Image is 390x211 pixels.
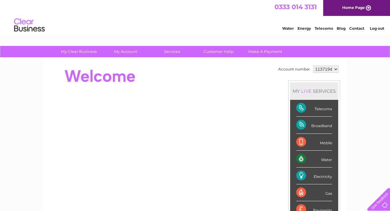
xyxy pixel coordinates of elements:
[193,46,244,57] a: Customer Help
[296,134,332,151] div: Mobile
[370,26,384,31] a: Log out
[147,46,197,57] a: Services
[275,3,317,11] a: 0333 014 3131
[296,151,332,168] div: Water
[315,26,333,31] a: Telecoms
[282,26,294,31] a: Water
[290,82,338,100] div: MY SERVICES
[240,46,290,57] a: Make A Payment
[337,26,346,31] a: Blog
[296,117,332,134] div: Broadband
[349,26,364,31] a: Contact
[100,46,151,57] a: My Account
[296,168,332,184] div: Electricity
[54,46,104,57] a: My Clear Business
[296,184,332,201] div: Gas
[296,100,332,117] div: Telecoms
[51,3,340,30] div: Clear Business is a trading name of Verastar Limited (registered in [GEOGRAPHIC_DATA] No. 3667643...
[297,26,311,31] a: Energy
[14,16,45,35] img: logo.png
[277,64,312,74] td: Account number
[300,88,313,94] div: LIVE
